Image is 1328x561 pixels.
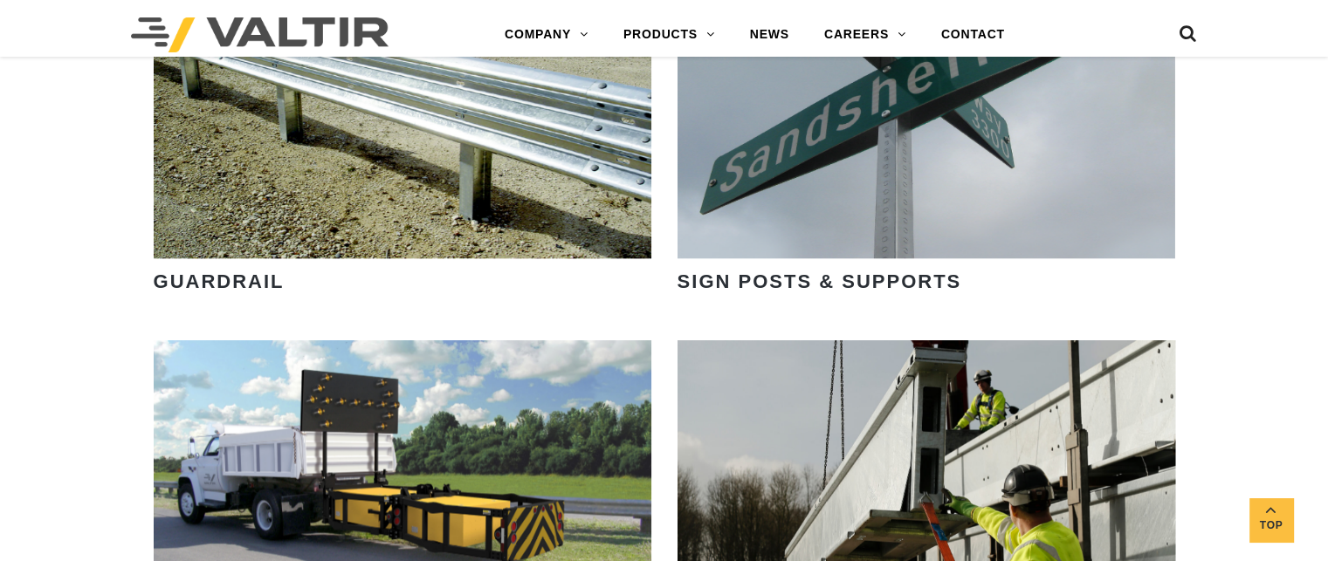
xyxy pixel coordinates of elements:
[606,17,733,52] a: PRODUCTS
[487,17,606,52] a: COMPANY
[1249,516,1293,536] span: Top
[131,17,389,52] img: Valtir
[807,17,924,52] a: CAREERS
[733,17,807,52] a: NEWS
[1249,498,1293,542] a: Top
[154,270,285,292] strong: GUARDRAIL
[924,17,1022,52] a: CONTACT
[678,270,962,292] strong: SIGN POSTS & SUPPORTS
